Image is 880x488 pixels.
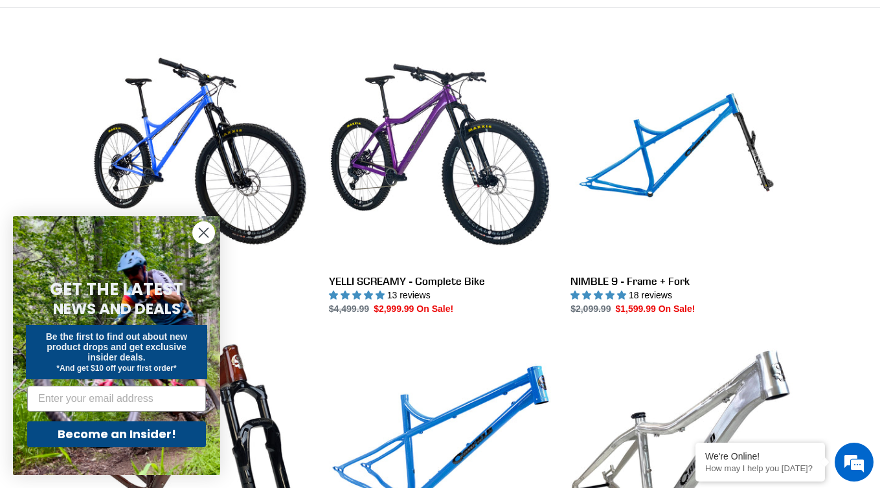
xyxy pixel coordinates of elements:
[192,221,215,244] button: Close dialog
[53,298,181,319] span: NEWS AND DEALS
[27,386,206,412] input: Enter your email address
[705,463,815,473] p: How may I help you today?
[27,421,206,447] button: Become an Insider!
[50,278,183,301] span: GET THE LATEST
[56,364,176,373] span: *And get $10 off your first order*
[46,331,188,362] span: Be the first to find out about new product drops and get exclusive insider deals.
[705,451,815,461] div: We're Online!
